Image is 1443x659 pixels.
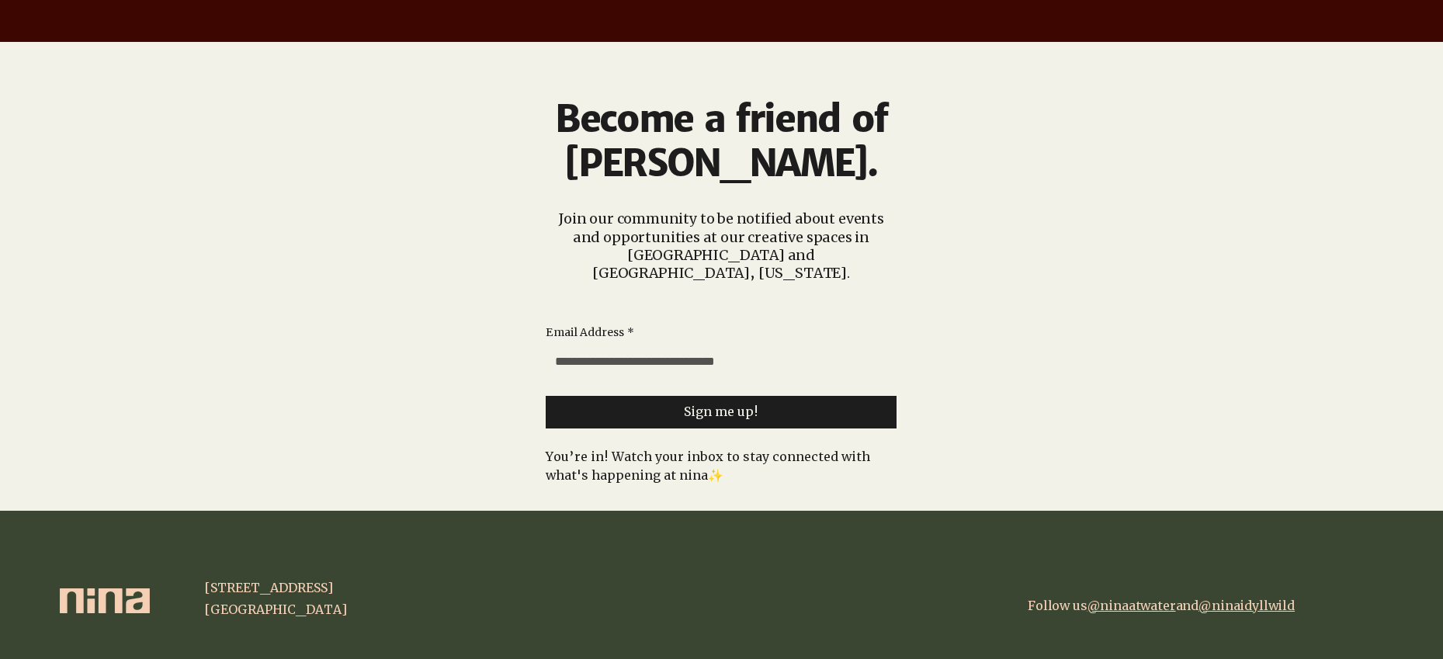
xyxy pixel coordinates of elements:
span: Sign me up! [684,404,758,419]
span: [STREET_ADDRESS] [204,580,333,595]
p: Join our community to be notified about events and opportunities at our creative spaces in [GEOGR... [546,210,897,283]
input: Email Address [546,346,887,377]
form: Newsletter Signup [546,325,897,484]
span: and [1087,598,1199,613]
span: You’re in! Watch your inbox to stay connected with what's happening at nina✨ [546,449,873,483]
a: Follow us [1028,598,1087,613]
a: @ninaidyllwild [1198,598,1295,613]
h3: Become a friend of [PERSON_NAME]. [497,98,946,186]
span: [GEOGRAPHIC_DATA] [204,602,347,617]
button: Sign me up! [546,396,897,428]
a: @ninaatwater [1087,598,1176,613]
label: Email Address [546,325,634,341]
